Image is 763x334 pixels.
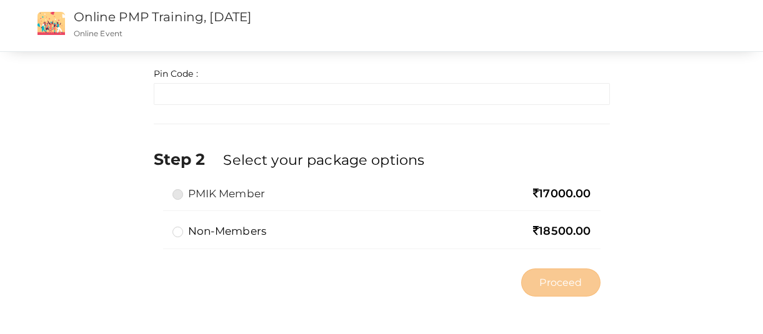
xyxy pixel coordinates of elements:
button: Proceed [521,268,600,297]
span: 17000.00 [533,187,591,200]
span: 18500.00 [533,224,591,238]
label: Step 2 [154,148,221,170]
p: Online Event [74,28,456,39]
label: Non-members [172,223,267,238]
label: PMIK Member [172,186,266,201]
label: Select your package options [223,150,424,170]
a: Online PMP Training, [DATE] [74,9,252,24]
label: Pin Code : [154,67,198,80]
span: Proceed [539,275,582,290]
img: event2.png [37,12,65,35]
